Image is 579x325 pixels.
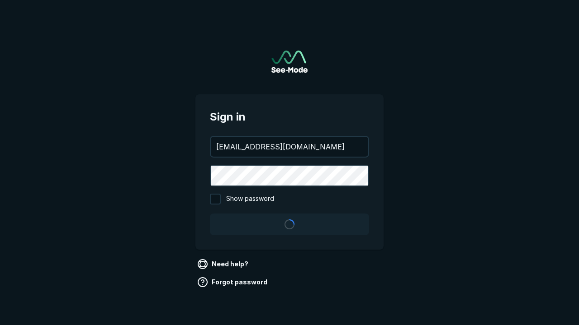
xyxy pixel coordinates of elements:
a: Need help? [195,257,252,271]
span: Show password [226,194,274,204]
a: Go to sign in [271,51,308,73]
img: See-Mode Logo [271,51,308,73]
input: your@email.com [211,137,368,157]
span: Sign in [210,109,369,125]
a: Forgot password [195,275,271,289]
